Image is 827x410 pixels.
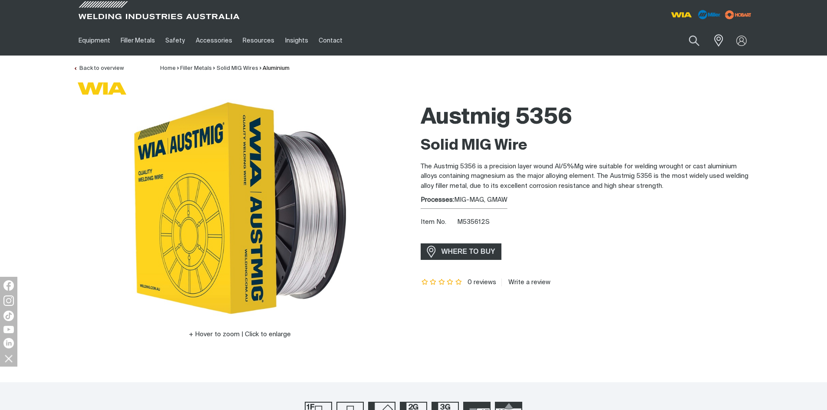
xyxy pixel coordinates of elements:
a: Filler Metals [180,66,212,71]
a: Solid MIG Wires [217,66,258,71]
a: Home [160,66,176,71]
img: Austmig 5356 -1.2mm 6kg Spool [132,99,349,316]
strong: Processes: [421,197,454,203]
nav: Main [73,26,584,56]
a: Filler Metals [115,26,160,56]
img: YouTube [3,326,14,333]
div: MIG-MAG, GMAW [421,195,754,205]
a: Equipment [73,26,115,56]
span: WHERE TO BUY [436,245,501,259]
p: The Austmig 5356 is a precision layer wound Al/5%Mg wire suitable for welding wrought or cast alu... [421,162,754,191]
a: Insights [280,26,313,56]
a: Contact [313,26,348,56]
nav: Breadcrumb [160,64,290,73]
a: Back to overview [73,66,124,71]
span: Item No. [421,217,456,227]
img: Instagram [3,295,14,306]
a: WHERE TO BUY [421,243,502,259]
a: Safety [160,26,190,56]
a: Accessories [191,26,237,56]
img: LinkedIn [3,338,14,348]
img: Facebook [3,280,14,291]
h1: Austmig 5356 [421,104,754,132]
span: M535612S [457,219,490,225]
span: 0 reviews [468,279,496,285]
span: Rating: {0} [421,279,463,285]
button: Hover to zoom | Click to enlarge [184,329,296,340]
img: TikTok [3,311,14,321]
img: hide socials [1,351,16,366]
img: miller [722,8,754,21]
a: Aluminium [263,66,290,71]
h2: Solid MIG Wire [421,136,754,155]
a: Resources [237,26,280,56]
input: Product name or item number... [668,30,708,51]
a: Write a review [501,279,550,286]
button: Search products [679,30,709,51]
